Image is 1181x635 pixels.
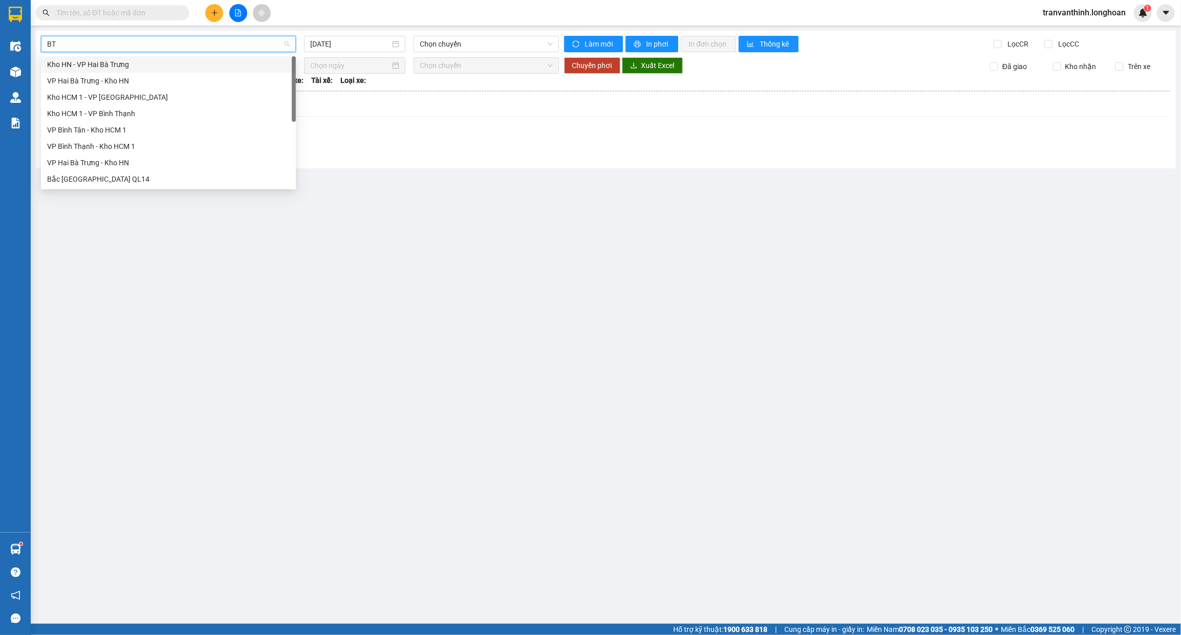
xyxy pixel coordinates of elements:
[739,36,799,52] button: bar-chartThống kê
[673,624,767,635] span: Hỗ trợ kỹ thuật:
[1124,626,1131,633] span: copyright
[340,75,366,86] span: Loại xe:
[1146,5,1149,12] span: 1
[41,155,296,171] div: VP Hai Bà Trưng - Kho HN
[41,56,296,73] div: Kho HN - VP Hai Bà Trưng
[564,36,623,52] button: syncLàm mới
[626,36,678,52] button: printerIn phơi
[41,171,296,187] div: Bắc Trung Nam QL14
[1003,38,1030,50] span: Lọc CR
[10,67,21,77] img: warehouse-icon
[998,61,1031,72] span: Đã giao
[19,542,23,545] sup: 1
[1082,624,1084,635] span: |
[1054,38,1081,50] span: Lọc CC
[253,4,271,22] button: aim
[41,138,296,155] div: VP Bình Thạnh - Kho HCM 1
[41,122,296,138] div: VP Bình Tân - Kho HCM 1
[1144,5,1151,12] sup: 1
[723,625,767,633] strong: 1900 633 818
[1157,4,1175,22] button: caret-down
[867,624,993,635] span: Miền Nam
[41,105,296,122] div: Kho HCM 1 - VP Bình Thạnh
[229,4,247,22] button: file-add
[10,41,21,52] img: warehouse-icon
[258,9,265,16] span: aim
[10,544,21,555] img: warehouse-icon
[634,40,642,49] span: printer
[899,625,993,633] strong: 0708 023 035 - 0935 103 250
[585,38,615,50] span: Làm mới
[9,7,22,22] img: logo-vxr
[47,157,290,168] div: VP Hai Bà Trưng - Kho HN
[211,9,218,16] span: plus
[1162,8,1171,17] span: caret-down
[205,4,223,22] button: plus
[564,57,620,74] button: Chuyển phơi
[995,627,998,631] span: ⚪️
[784,624,864,635] span: Cung cấp máy in - giấy in:
[420,58,553,73] span: Chọn chuyến
[41,73,296,89] div: VP Hai Bà Trưng - Kho HN
[11,567,20,577] span: question-circle
[420,36,553,52] span: Chọn chuyến
[47,108,290,119] div: Kho HCM 1 - VP Bình Thạnh
[775,624,777,635] span: |
[1139,8,1148,17] img: icon-new-feature
[747,40,756,49] span: bar-chart
[11,590,20,600] span: notification
[1035,6,1134,19] span: tranvanthinh.longhoan
[47,75,290,86] div: VP Hai Bà Trưng - Kho HN
[622,57,683,74] button: downloadXuất Excel
[42,9,50,16] span: search
[56,7,177,18] input: Tìm tên, số ĐT hoặc mã đơn
[310,38,390,50] input: 14/10/2025
[647,38,670,50] span: In phơi
[1124,61,1154,72] span: Trên xe
[311,75,333,86] span: Tài xế:
[1030,625,1075,633] strong: 0369 525 060
[310,60,390,71] input: Chọn ngày
[10,118,21,128] img: solution-icon
[681,36,737,52] button: In đơn chọn
[47,59,290,70] div: Kho HN - VP Hai Bà Trưng
[234,9,242,16] span: file-add
[572,40,581,49] span: sync
[47,173,290,185] div: Bắc [GEOGRAPHIC_DATA] QL14
[41,89,296,105] div: Kho HCM 1 - VP Bình Tân
[1001,624,1075,635] span: Miền Bắc
[1061,61,1101,72] span: Kho nhận
[47,92,290,103] div: Kho HCM 1 - VP [GEOGRAPHIC_DATA]
[47,124,290,136] div: VP Bình Tân - Kho HCM 1
[47,141,290,152] div: VP Bình Thạnh - Kho HCM 1
[760,38,790,50] span: Thống kê
[10,92,21,103] img: warehouse-icon
[11,614,20,623] span: message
